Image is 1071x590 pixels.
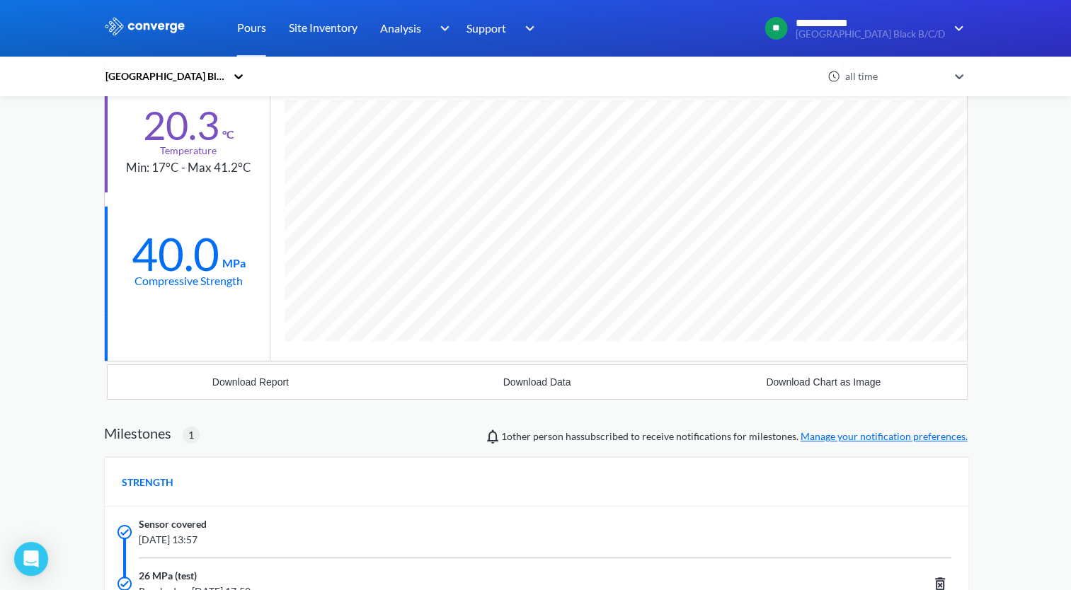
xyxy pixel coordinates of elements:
[501,430,531,442] span: Victor Palade
[104,17,186,35] img: logo_ewhite.svg
[680,365,967,399] button: Download Chart as Image
[516,20,539,37] img: downArrow.svg
[394,365,680,399] button: Download Data
[139,516,207,532] span: Sensor covered
[466,19,506,37] span: Support
[134,272,243,289] div: Compressive Strength
[104,424,171,441] h2: Milestones
[104,69,226,84] div: [GEOGRAPHIC_DATA] Black B/C/D
[188,427,194,443] span: 1
[796,29,945,40] span: [GEOGRAPHIC_DATA] Black B/C/D
[503,376,571,388] div: Download Data
[827,70,840,83] img: icon-clock.svg
[139,568,197,584] span: 26 MPa (test)
[501,429,968,444] span: person has subscribed to receive notifications for milestones.
[380,19,421,37] span: Analysis
[484,428,501,445] img: notifications-icon.svg
[14,542,48,576] div: Open Intercom Messenger
[766,376,881,388] div: Download Chart as Image
[139,532,780,548] span: [DATE] 13:57
[126,158,251,178] div: Min: 17°C - Max 41.2°C
[842,69,948,84] div: all time
[108,365,394,399] button: Download Report
[143,108,219,143] div: 20.3
[122,475,173,490] span: STRENGTH
[945,20,968,37] img: downArrow.svg
[801,430,968,442] a: Manage your notification preferences.
[212,376,289,388] div: Download Report
[160,143,217,158] div: Temperature
[430,20,453,37] img: downArrow.svg
[132,236,219,272] div: 40.0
